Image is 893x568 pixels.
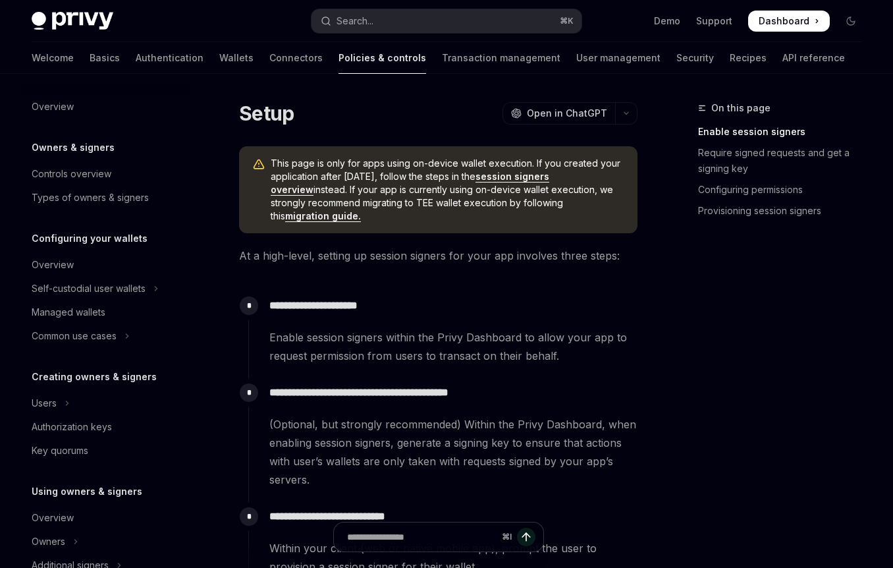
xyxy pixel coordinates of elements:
[219,42,254,74] a: Wallets
[311,9,581,33] button: Open search
[32,281,146,297] div: Self-custodial user wallets
[239,101,294,125] h1: Setup
[32,231,148,246] h5: Configuring your wallets
[32,12,113,30] img: dark logo
[269,415,637,489] span: (Optional, but strongly recommended) Within the Privy Dashboard, when enabling session signers, g...
[21,95,190,119] a: Overview
[21,391,190,415] button: Toggle Users section
[21,324,190,348] button: Toggle Common use cases section
[32,443,88,459] div: Key quorums
[32,510,74,526] div: Overview
[21,253,190,277] a: Overview
[32,190,149,206] div: Types of owners & signers
[21,300,190,324] a: Managed wallets
[32,257,74,273] div: Overview
[136,42,203,74] a: Authentication
[21,162,190,186] a: Controls overview
[32,534,65,550] div: Owners
[730,42,767,74] a: Recipes
[32,395,57,411] div: Users
[782,42,845,74] a: API reference
[347,523,497,552] input: Ask a question...
[21,506,190,530] a: Overview
[560,16,574,26] span: ⌘ K
[502,102,615,125] button: Open in ChatGPT
[654,14,680,28] a: Demo
[698,179,872,200] a: Configuring permissions
[32,304,105,320] div: Managed wallets
[337,13,373,29] div: Search...
[338,42,426,74] a: Policies & controls
[32,166,111,182] div: Controls overview
[90,42,120,74] a: Basics
[32,419,112,435] div: Authorization keys
[517,528,535,546] button: Send message
[676,42,714,74] a: Security
[32,99,74,115] div: Overview
[698,121,872,142] a: Enable session signers
[32,369,157,385] h5: Creating owners & signers
[252,158,265,171] svg: Warning
[711,100,771,116] span: On this page
[285,210,361,222] a: migration guide.
[32,42,74,74] a: Welcome
[696,14,732,28] a: Support
[32,140,115,156] h5: Owners & signers
[21,415,190,439] a: Authorization keys
[32,328,117,344] div: Common use cases
[21,186,190,210] a: Types of owners & signers
[269,328,637,365] span: Enable session signers within the Privy Dashboard to allow your app to request permission from us...
[527,107,607,120] span: Open in ChatGPT
[698,142,872,179] a: Require signed requests and get a signing key
[269,42,323,74] a: Connectors
[576,42,661,74] a: User management
[759,14,809,28] span: Dashboard
[442,42,560,74] a: Transaction management
[698,200,872,221] a: Provisioning session signers
[239,246,637,265] span: At a high-level, setting up session signers for your app involves three steps:
[271,157,624,223] span: This page is only for apps using on-device wallet execution. If you created your application afte...
[748,11,830,32] a: Dashboard
[840,11,861,32] button: Toggle dark mode
[21,530,190,554] button: Toggle Owners section
[32,484,142,499] h5: Using owners & signers
[21,277,190,300] button: Toggle Self-custodial user wallets section
[21,439,190,463] a: Key quorums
